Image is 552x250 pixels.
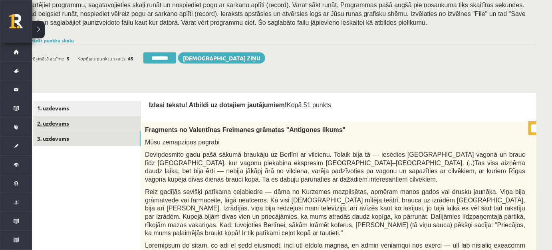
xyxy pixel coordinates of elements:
[33,131,141,146] a: 3. uzdevums
[8,8,411,33] body: Bagātinātā teksta redaktors, wiswyg-editor-47024909803460-1758095829-165
[33,101,141,116] a: 1. uzdevums
[9,14,32,34] a: Rīgas 1. Tālmācības vidusskola
[8,8,411,16] body: Bagātinātā teksta redaktors, wiswyg-editor-user-answer-47024830665500
[25,52,66,64] span: Aprēķinātā atzīme:
[8,8,411,49] body: Bagātinātā teksta redaktors, wiswyg-editor-user-answer-47024829723180
[8,54,306,116] img: 1pQ8MgAAAAZJREFUAwBsLQC63LOs9AAAAABJRU5ErkJggg==
[8,8,411,25] body: Bagātinātā teksta redaktors, wiswyg-editor-user-answer-47024929984560
[8,8,411,119] body: Bagātinātā teksta redaktors, wiswyg-editor-47024909803880-1758095829-398
[145,126,345,133] span: Fragments no Valentīnas Freimanes grāmatas "Antigones likums"
[287,102,331,108] span: Kopā 51 punkts
[8,8,411,47] body: Bagātinātā teksta redaktors, wiswyg-editor-47024909804260-1758095829-93
[77,52,127,64] span: Kopējais punktu skaits:
[8,8,411,16] body: Bagātinātā teksta redaktors, wiswyg-editor-47024909802700-1758095829-60
[145,139,220,146] span: Mūsu zemapziņas pagrabi
[128,52,133,64] span: 45
[178,52,265,64] a: [DEMOGRAPHIC_DATA] ziņu
[33,116,141,131] a: 2. uzdevums
[25,2,526,26] span: Startējiet programmu, sagatavojieties skaļi runāt un nospiediet pogu ar sarkanu aplīti (record). ...
[25,37,74,44] a: Parādīt punktu skalu
[145,151,525,183] span: Deviņdesmito gadu pašā sākumā braukāju uz Berlīni ar vilcienu. Tolaik bija tā — iesēdies [GEOGRAP...
[8,8,411,49] body: Bagātinātā teksta redaktors, wiswyg-editor-user-answer-47024988161760
[67,52,69,64] span: 5
[8,8,411,16] body: Bagātinātā teksta redaktors, wiswyg-editor-47024909803080-1758095829-915
[8,8,411,25] body: Bagātinātā teksta redaktors, wiswyg-editor-47024909802320-1758095829-812
[145,188,525,236] span: Reiz gadījās sevišķi patīkama ceļabiedre — dāma no Kurzemes mazpilsētas, apmēram manos gados vai ...
[8,8,411,41] body: Bagātinātā teksta redaktors, wiswyg-editor-user-answer-47025131273600
[8,8,411,16] body: Bagātinātā teksta redaktors, wiswyg-editor-user-answer-47024939400040
[149,102,287,108] span: Izlasi tekstu! Atbildi uz dotajiem jautājumiem!
[8,8,411,16] body: Bagātinātā teksta redaktors, wiswyg-editor-47024909801940-1758095829-894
